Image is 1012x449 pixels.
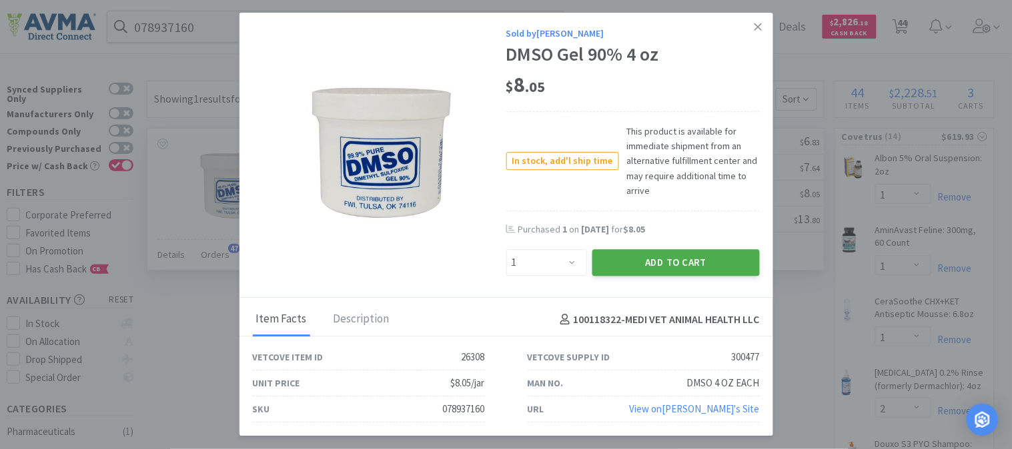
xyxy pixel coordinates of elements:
button: Add to Cart [592,249,760,276]
span: 1 [563,223,568,235]
div: Description [330,303,393,336]
div: Purchased on for [518,223,760,236]
div: Vetcove Item ID [253,350,324,364]
div: SKU [253,402,270,416]
span: In stock, add'l ship time [507,153,618,169]
span: $8.05 [624,223,646,235]
div: Item Facts [253,303,310,336]
div: DMSO Gel 90% 4 oz [506,44,760,67]
span: [DATE] [582,223,610,235]
div: URL [528,402,544,416]
span: 8 [506,71,546,98]
h4: 100118322 - MEDI VET ANIMAL HEALTH LLC [555,311,760,328]
span: $ [506,77,514,96]
div: $8.05/jar [451,376,485,392]
div: Vetcove Supply ID [528,350,610,364]
img: 2812b179af91479d8c5bdb14243cf27c_300477.jpeg [293,65,466,238]
div: 300477 [732,350,760,366]
div: DMSO 4 OZ EACH [687,376,760,392]
div: Sold by [PERSON_NAME] [506,26,760,41]
div: 26308 [462,350,485,366]
span: . 05 [526,77,546,96]
div: Unit Price [253,376,300,390]
div: Open Intercom Messenger [967,404,999,436]
div: 078937160 [443,402,485,418]
div: Man No. [528,376,564,390]
span: This product is available for immediate shipment from an alternative fulfillment center and may r... [619,124,760,199]
a: View on[PERSON_NAME]'s Site [630,403,760,416]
